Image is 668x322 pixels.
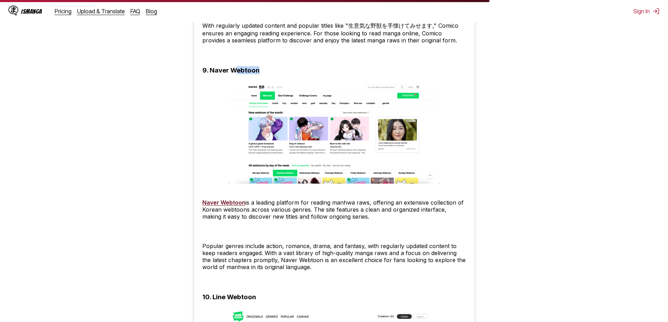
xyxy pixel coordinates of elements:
a: IsManga LogoIsManga [8,6,55,17]
button: Sign In [633,8,660,15]
p: Popular genres include action, romance, drama, and fantasy, with regularly updated content to kee... [202,242,466,270]
h3: 10. Line Webtoon [202,293,256,301]
p: is a leading platform for reading manhwa raws, offering an extensive collection of Korean webtoon... [202,192,466,220]
a: Blog [146,8,157,15]
a: Upload & Translate [77,8,125,15]
a: Pricing [55,8,72,15]
div: IsManga [21,8,42,15]
p: With regularly updated content and popular titles like "生意気な野獣を手懐けてみせます," Comico ensures an engag... [202,22,466,44]
img: Naver Webtoon [229,83,439,184]
img: IsManga Logo [8,6,18,15]
a: FAQ [130,8,140,15]
a: Naver Webtoon [202,199,245,206]
img: Sign out [653,8,660,15]
h3: 9. Naver Webtoon [202,66,259,74]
